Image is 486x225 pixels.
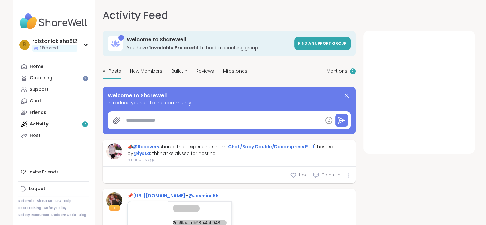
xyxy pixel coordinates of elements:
[196,68,214,75] span: Reviews
[118,35,124,41] div: 1
[327,68,347,75] span: Mentions
[298,41,347,46] span: Find a support group
[127,192,232,199] div: 📌 –
[40,45,60,51] span: 1 Pro credit
[299,172,308,178] span: Love
[18,61,89,72] a: Home
[32,38,77,45] div: ralstonlakisha812
[228,143,314,150] a: Chat/Body Double/Decompress Pt. 1
[18,95,89,107] a: Chat
[294,37,351,50] a: Find a support group
[171,68,187,75] span: Bulletin
[55,199,61,203] a: FAQ
[130,68,162,75] span: New Members
[30,75,52,81] div: Coaching
[79,213,86,217] a: Blog
[30,98,41,104] div: Chat
[223,68,247,75] span: Milestones
[18,107,89,118] a: Friends
[188,192,219,199] a: @Jasmine95
[103,8,168,23] h1: Activity Feed
[173,205,200,212] p: 2cc6faaf-db98-44cf-9483-e093f331aece
[133,143,159,150] a: @Recovery
[103,68,121,75] span: All Posts
[30,109,46,116] div: Friends
[18,130,89,141] a: Host
[29,186,45,192] div: Logout
[51,213,76,217] a: Redeem Code
[351,68,354,74] span: 2
[18,84,89,95] a: Support
[127,36,290,43] h3: Welcome to ShareWell
[83,76,88,81] iframe: Spotlight
[106,143,122,159] img: Recovery
[30,86,49,93] div: Support
[111,205,118,210] span: Host
[18,166,89,178] div: Invite Friends
[18,183,89,195] a: Logout
[37,199,52,203] a: About Us
[30,63,43,70] div: Home
[133,150,150,157] a: @lyssa
[44,206,66,210] a: Safety Policy
[30,133,41,139] div: Host
[106,192,122,208] img: Jasmine95
[127,143,352,157] div: 📣 shared their experience from " " hosted by : thhhanks alyssa for hosting!
[18,72,89,84] a: Coaching
[108,100,351,106] span: Introduce yourself to the community.
[18,199,34,203] a: Referrals
[108,92,167,100] span: Welcome to ShareWell
[18,10,89,33] img: ShareWell Nav Logo
[127,157,352,163] span: 5 minutes ago
[149,44,199,51] b: 1 available Pro credit
[322,172,342,178] span: Comment
[64,199,72,203] a: Help
[127,44,290,51] h3: You have to book a coaching group.
[18,213,49,217] a: Safety Resources
[18,206,41,210] a: Host Training
[133,192,185,199] a: [URL][DOMAIN_NAME]
[23,41,26,49] span: r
